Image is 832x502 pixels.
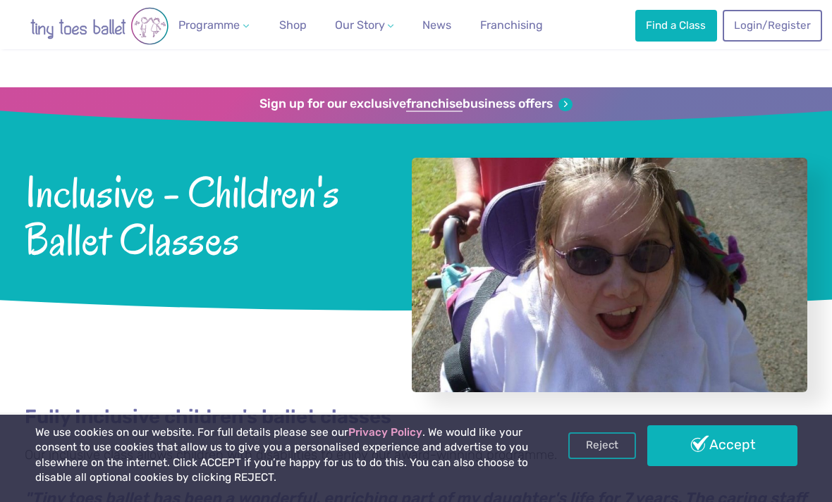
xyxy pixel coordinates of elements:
[568,432,636,459] a: Reject
[723,10,821,41] a: Login/Register
[273,11,312,39] a: Shop
[35,425,531,486] p: We use cookies on our website. For full details please see our . We would like your consent to us...
[178,18,240,32] span: Programme
[406,96,463,112] strong: franchise
[417,11,457,39] a: News
[279,18,307,32] span: Shop
[475,11,549,39] a: Franchising
[173,11,255,39] a: Programme
[335,18,385,32] span: Our Story
[647,425,797,466] a: Accept
[422,18,451,32] span: News
[25,403,807,431] h2: Fully Inclusive children's ballet classes
[635,10,717,41] a: Find a Class
[15,7,184,45] img: tiny toes ballet
[25,164,377,263] span: Inclusive - Children's Ballet Classes
[348,426,422,439] a: Privacy Policy
[480,18,543,32] span: Franchising
[329,11,400,39] a: Our Story
[259,96,572,112] a: Sign up for our exclusivefranchisebusiness offers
